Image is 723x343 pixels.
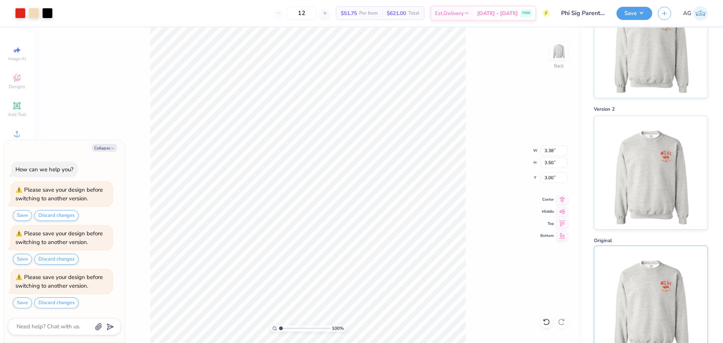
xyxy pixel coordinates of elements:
[540,197,554,202] span: Center
[15,166,73,173] div: How can we help you?
[551,44,566,59] img: Back
[13,297,32,308] button: Save
[540,221,554,226] span: Top
[9,84,25,90] span: Designs
[34,210,79,221] button: Discard changes
[477,9,518,17] span: [DATE] - [DATE]
[9,139,24,145] span: Upload
[92,144,117,152] button: Collapse
[540,233,554,238] span: Bottom
[8,111,26,117] span: Add Text
[13,210,32,221] button: Save
[15,273,103,290] div: Please save your design before switching to another version.
[693,6,708,21] img: Aljosh Eyron Garcia
[616,7,652,20] button: Save
[555,6,611,21] input: Untitled Design
[15,186,103,202] div: Please save your design before switching to another version.
[341,9,357,17] span: $51.75
[8,56,26,62] span: Image AI
[683,6,708,21] a: AG
[34,297,79,308] button: Discard changes
[594,237,708,245] div: Original
[604,116,697,229] img: Version 2
[435,9,464,17] span: Est. Delivery
[359,9,378,17] span: Per Item
[594,106,708,113] div: Version 2
[13,254,32,265] button: Save
[34,254,79,265] button: Discard changes
[540,209,554,214] span: Middle
[15,230,103,246] div: Please save your design before switching to another version.
[287,6,316,20] input: – –
[522,11,530,16] span: FREE
[387,9,406,17] span: $621.00
[408,9,419,17] span: Total
[683,9,691,18] span: AG
[332,325,344,332] span: 100 %
[554,63,564,69] div: Back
